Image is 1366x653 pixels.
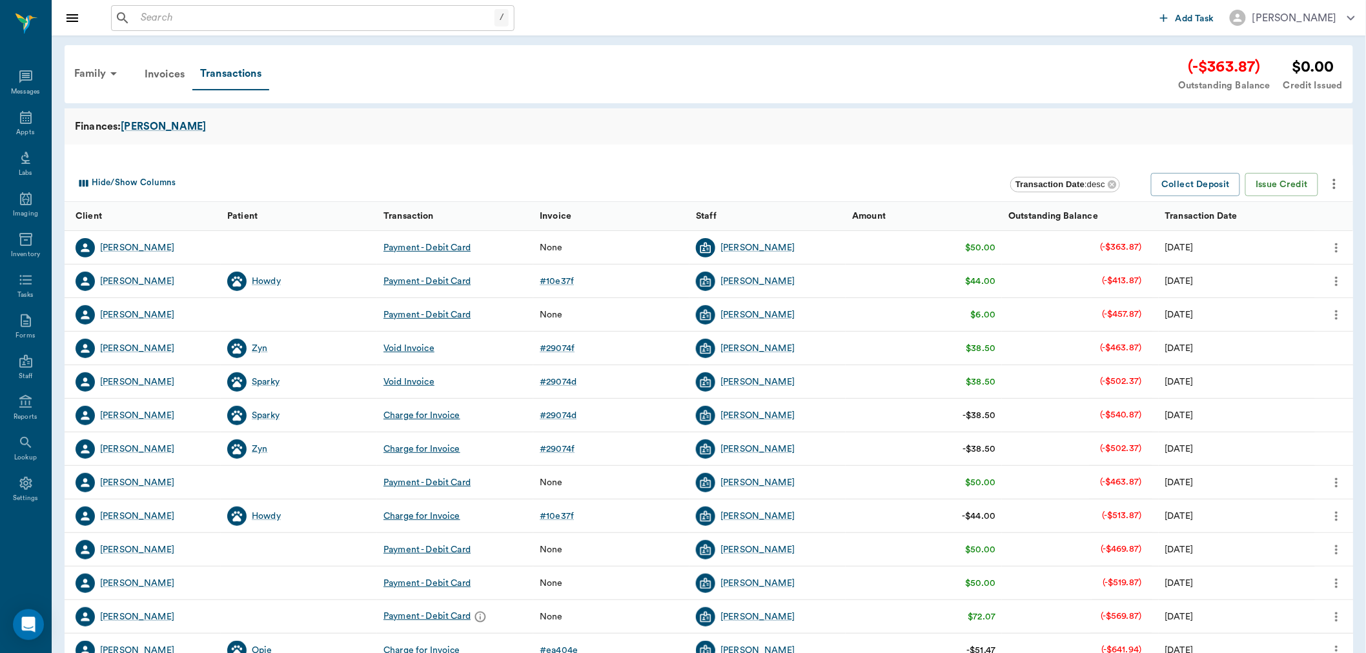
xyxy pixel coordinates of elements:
[720,610,795,623] a: [PERSON_NAME]
[1326,539,1347,561] button: more
[65,202,221,231] div: Client
[1165,342,1194,355] div: 08/18/25
[100,543,174,556] div: [PERSON_NAME]
[100,376,174,388] a: [PERSON_NAME]
[963,409,995,422] div: -$38.50
[192,58,269,90] div: Transactions
[383,577,471,590] div: Payment - Debit Card
[1178,79,1270,93] div: Outstanding Balance
[720,543,795,556] div: [PERSON_NAME]
[821,207,839,225] button: Sort
[720,476,795,489] div: [PERSON_NAME]
[540,342,580,355] a: #29074f
[100,510,174,523] a: [PERSON_NAME]
[1178,55,1270,79] div: (-$363.87)
[100,443,174,456] a: [PERSON_NAME]
[1092,499,1152,533] td: (-$513.87)
[17,290,34,300] div: Tasks
[962,510,995,523] div: -$44.00
[966,342,996,355] div: $38.50
[252,342,267,355] div: Zyn
[720,342,795,355] a: [PERSON_NAME]
[963,443,995,456] div: -$38.50
[1165,443,1194,456] div: 08/18/25
[540,543,563,556] div: None
[252,443,267,456] a: Zyn
[100,241,174,254] a: [PERSON_NAME]
[966,577,996,590] div: $50.00
[383,376,434,388] div: Void Invoice
[971,308,996,321] div: $6.00
[13,609,44,640] div: Open Intercom Messenger
[1165,510,1194,523] div: 08/11/25
[121,119,206,134] div: [PERSON_NAME]
[196,207,214,225] button: Sort
[966,275,996,288] div: $44.00
[720,241,795,254] div: [PERSON_NAME]
[1245,173,1318,197] button: Issue Credit
[100,275,174,288] div: [PERSON_NAME]
[252,376,280,388] div: Sparky
[540,510,574,523] div: # 10e37f
[11,87,41,97] div: Messages
[59,5,85,31] button: Close drawer
[383,198,434,234] div: Transaction
[1165,543,1194,556] div: 08/08/25
[1090,532,1152,567] td: (-$469.87)
[252,409,280,422] a: Sparky
[966,376,996,388] div: $38.50
[1090,432,1152,466] td: (-$502.37)
[100,577,174,590] div: [PERSON_NAME]
[100,308,174,321] a: [PERSON_NAME]
[1159,202,1315,231] div: Transaction Date
[720,577,795,590] a: [PERSON_NAME]
[1165,476,1194,489] div: 08/15/25
[540,308,563,321] div: None
[1092,566,1152,600] td: (-$519.87)
[1165,610,1194,623] div: 07/28/25
[540,376,582,388] a: #29074d
[1151,173,1240,197] button: Collect Deposit
[100,610,174,623] div: [PERSON_NAME]
[540,275,574,288] div: # 10e37f
[720,409,795,422] div: [PERSON_NAME]
[540,409,582,422] a: #29074d
[1326,606,1347,628] button: more
[1283,79,1343,93] div: Credit Issued
[13,494,39,503] div: Settings
[1326,472,1347,494] button: more
[100,342,174,355] div: [PERSON_NAME]
[15,331,35,341] div: Forms
[540,443,580,456] a: #29074f
[1010,177,1120,192] div: Transaction Date:desc
[1090,465,1152,499] td: (-$463.87)
[540,241,563,254] div: None
[1090,365,1152,399] td: (-$502.37)
[540,376,576,388] div: # 29074d
[494,9,509,26] div: /
[540,510,579,523] a: #10e37f
[966,543,996,556] div: $50.00
[1252,10,1337,26] div: [PERSON_NAME]
[100,409,174,422] a: [PERSON_NAME]
[1165,241,1194,254] div: 08/29/25
[720,275,795,288] a: [PERSON_NAME]
[66,58,129,89] div: Family
[966,241,996,254] div: $50.00
[137,59,192,90] a: Invoices
[352,207,370,225] button: Sort
[383,443,460,456] div: Charge for Invoice
[720,376,795,388] a: [PERSON_NAME]
[696,198,717,234] div: Staff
